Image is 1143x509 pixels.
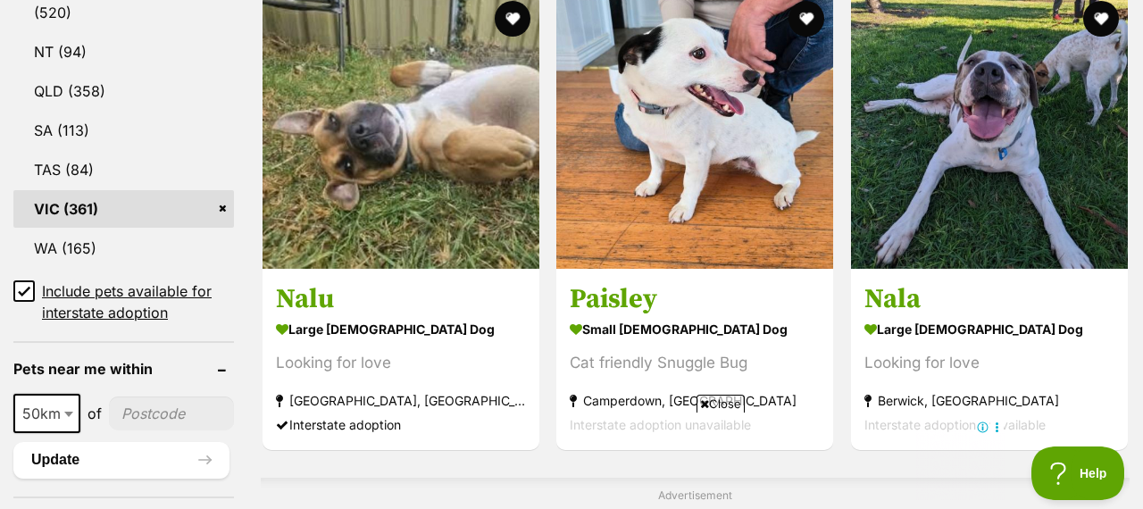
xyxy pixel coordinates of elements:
[570,281,820,315] h3: Paisley
[13,394,80,433] span: 50km
[276,315,526,341] strong: large [DEMOGRAPHIC_DATA] Dog
[864,388,1114,412] strong: Berwick, [GEOGRAPHIC_DATA]
[13,361,234,377] header: Pets near me within
[556,268,833,449] a: Paisley small [DEMOGRAPHIC_DATA] Dog Cat friendly Snuggle Bug Camperdown, [GEOGRAPHIC_DATA] Inter...
[570,315,820,341] strong: small [DEMOGRAPHIC_DATA] Dog
[1031,446,1125,500] iframe: Help Scout Beacon - Open
[276,388,526,412] strong: [GEOGRAPHIC_DATA], [GEOGRAPHIC_DATA]
[864,416,1046,431] span: Interstate adoption unavailable
[570,350,820,374] div: Cat friendly Snuggle Bug
[263,268,539,449] a: Nalu large [DEMOGRAPHIC_DATA] Dog Looking for love [GEOGRAPHIC_DATA], [GEOGRAPHIC_DATA] Interstat...
[864,350,1114,374] div: Looking for love
[864,315,1114,341] strong: large [DEMOGRAPHIC_DATA] Dog
[495,1,530,37] button: favourite
[42,280,234,323] span: Include pets available for interstate adoption
[276,350,526,374] div: Looking for love
[13,190,234,228] a: VIC (361)
[1083,1,1119,37] button: favourite
[13,112,234,149] a: SA (113)
[2,2,16,16] img: consumer-privacy-logo.png
[697,395,745,413] span: Close
[138,420,1005,500] iframe: Advertisement
[88,403,102,424] span: of
[109,396,234,430] input: postcode
[789,1,825,37] button: favourite
[851,268,1128,449] a: Nala large [DEMOGRAPHIC_DATA] Dog Looking for love Berwick, [GEOGRAPHIC_DATA] Interstate adoption...
[13,72,234,110] a: QLD (358)
[13,151,234,188] a: TAS (84)
[15,401,79,426] span: 50km
[13,33,234,71] a: NT (94)
[276,281,526,315] h3: Nalu
[13,442,229,478] button: Update
[13,280,234,323] a: Include pets available for interstate adoption
[864,281,1114,315] h3: Nala
[570,388,820,412] strong: Camperdown, [GEOGRAPHIC_DATA]
[13,229,234,267] a: WA (165)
